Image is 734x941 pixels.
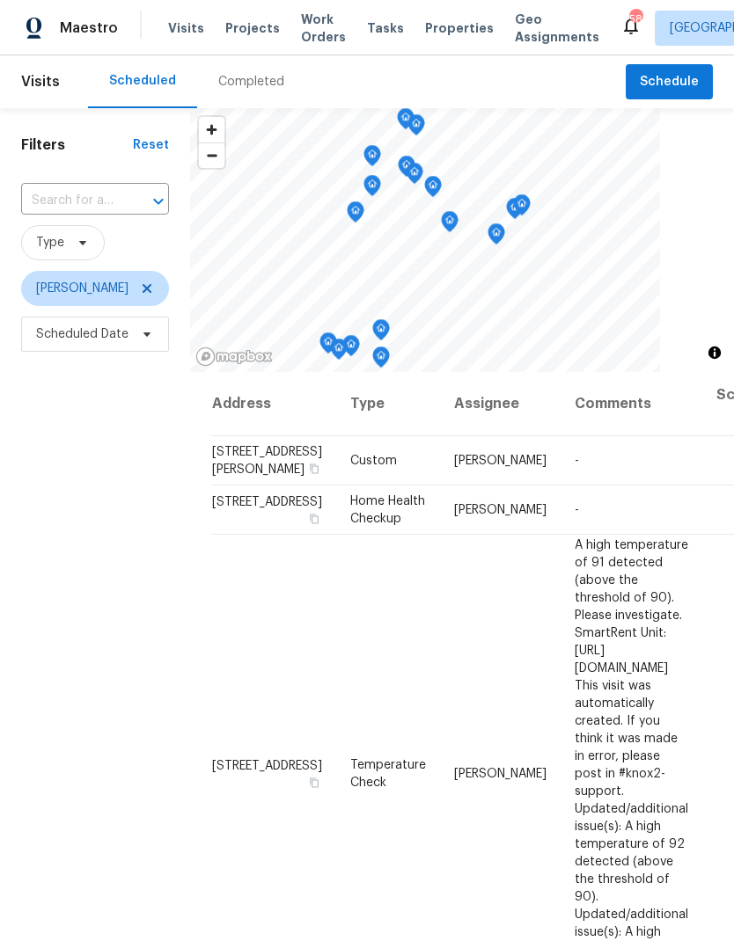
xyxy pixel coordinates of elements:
div: Scheduled [109,72,176,90]
span: [PERSON_NAME] [36,280,128,297]
span: Toggle attribution [709,343,720,362]
span: [PERSON_NAME] [454,504,547,516]
div: Map marker [488,223,505,251]
div: Map marker [406,163,423,190]
div: Reset [133,136,169,154]
canvas: Map [190,108,660,372]
div: Map marker [513,194,531,222]
div: Map marker [506,198,524,225]
span: Projects [225,19,280,37]
span: Custom [350,455,397,467]
span: [STREET_ADDRESS] [212,496,322,508]
input: Search for an address... [21,187,120,215]
span: [PERSON_NAME] [454,455,547,467]
th: Type [336,372,440,436]
button: Copy Address [306,774,322,790]
th: Comments [561,372,702,436]
span: Temperature Check [350,758,426,788]
div: Map marker [347,201,364,229]
div: Map marker [441,211,459,238]
span: Properties [425,19,494,37]
div: Map marker [319,332,337,360]
div: Map marker [424,176,442,203]
div: Completed [218,73,284,91]
span: Home Health Checkup [350,495,425,525]
button: Toggle attribution [704,342,725,363]
div: Map marker [363,175,381,202]
div: Map marker [363,145,381,172]
button: Copy Address [306,461,322,477]
button: Schedule [626,64,713,100]
span: Scheduled Date [36,325,128,343]
h1: Filters [21,136,133,154]
div: Map marker [397,108,415,135]
div: 58 [629,11,642,28]
button: Copy Address [306,511,322,527]
span: Tasks [367,22,404,34]
span: Maestro [60,19,118,37]
span: Geo Assignments [515,11,599,46]
span: Schedule [640,71,699,93]
span: Zoom out [199,143,224,168]
div: Map marker [407,114,425,142]
a: Mapbox homepage [195,346,273,367]
span: Work Orders [301,11,346,46]
span: - [575,455,579,467]
span: [STREET_ADDRESS][PERSON_NAME] [212,446,322,476]
th: Assignee [440,372,561,436]
button: Zoom in [199,117,224,142]
span: Type [36,234,64,252]
span: Visits [168,19,204,37]
span: [STREET_ADDRESS] [212,759,322,771]
button: Zoom out [199,142,224,168]
div: Map marker [398,156,415,183]
span: Visits [21,62,60,101]
span: - [575,504,579,516]
span: [PERSON_NAME] [454,767,547,779]
button: Open [146,189,171,214]
div: Map marker [330,339,348,366]
div: Map marker [372,346,390,374]
div: Map marker [372,319,390,346]
th: Address [211,372,336,436]
div: Map marker [342,335,360,362]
